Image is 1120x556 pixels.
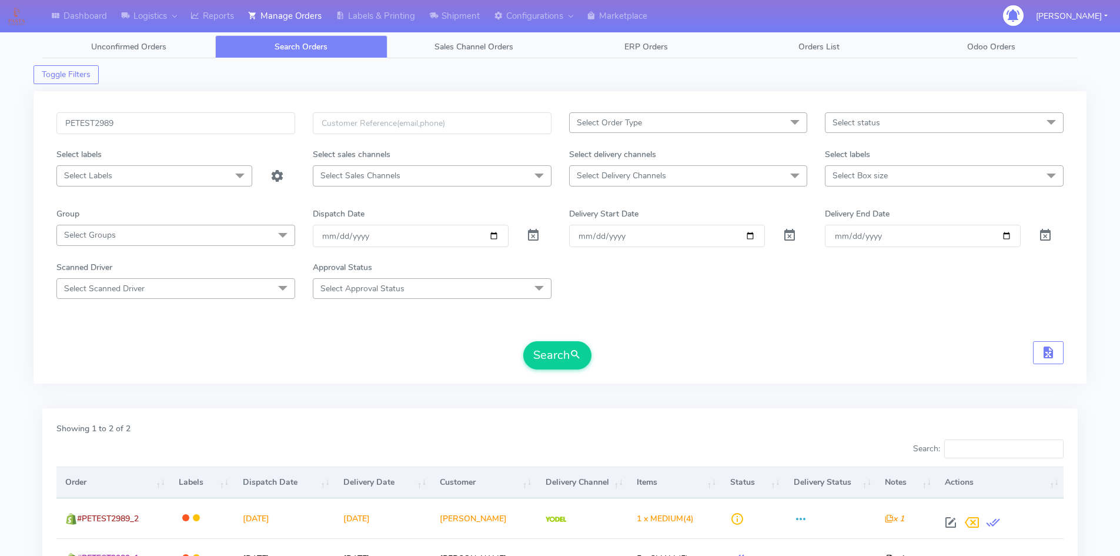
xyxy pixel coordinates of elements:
label: Delivery Start Date [569,208,638,220]
span: Select Delivery Channels [577,170,666,181]
label: Dispatch Date [313,208,365,220]
td: [PERSON_NAME] [431,498,536,538]
th: Items: activate to sort column ascending [628,467,721,498]
span: ERP Orders [624,41,668,52]
label: Search: [913,440,1064,458]
input: Search: [944,440,1064,458]
label: Select labels [825,148,870,161]
th: Delivery Status: activate to sort column ascending [785,467,877,498]
span: Search Orders [275,41,327,52]
span: Select Labels [64,170,112,181]
button: Toggle Filters [34,65,99,84]
th: Status: activate to sort column ascending [721,467,784,498]
span: Select Box size [833,170,888,181]
th: Dispatch Date: activate to sort column ascending [233,467,335,498]
label: Select sales channels [313,148,390,161]
span: Odoo Orders [967,41,1015,52]
label: Select labels [56,148,102,161]
span: Select status [833,117,880,128]
span: Select Order Type [577,117,642,128]
label: Showing 1 to 2 of 2 [56,422,131,435]
span: Select Groups [64,229,116,241]
th: Delivery Date: activate to sort column ascending [335,467,431,498]
span: Select Sales Channels [320,170,400,181]
label: Group [56,208,79,220]
span: (4) [637,513,694,524]
span: Orders List [798,41,840,52]
span: Unconfirmed Orders [91,41,166,52]
th: Notes: activate to sort column ascending [876,467,936,498]
label: Delivery End Date [825,208,890,220]
th: Actions: activate to sort column ascending [936,467,1064,498]
button: Search [523,341,591,369]
button: [PERSON_NAME] [1027,4,1116,28]
label: Select delivery channels [569,148,656,161]
span: Select Scanned Driver [64,283,145,294]
th: Labels: activate to sort column ascending [170,467,233,498]
label: Scanned Driver [56,261,112,274]
label: Approval Status [313,261,372,274]
i: x 1 [885,513,904,524]
th: Order: activate to sort column ascending [56,467,170,498]
input: Customer Reference(email,phone) [313,112,551,134]
th: Delivery Channel: activate to sort column ascending [537,467,628,498]
td: [DATE] [335,498,431,538]
td: [DATE] [233,498,335,538]
span: #PETEST2989_2 [77,513,139,524]
span: Select Approval Status [320,283,404,294]
input: Order Id [56,112,295,134]
th: Customer: activate to sort column ascending [431,467,536,498]
ul: Tabs [42,35,1078,58]
img: Yodel [546,517,566,522]
span: 1 x MEDIUM [637,513,683,524]
img: shopify.png [65,513,77,525]
span: Sales Channel Orders [434,41,513,52]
